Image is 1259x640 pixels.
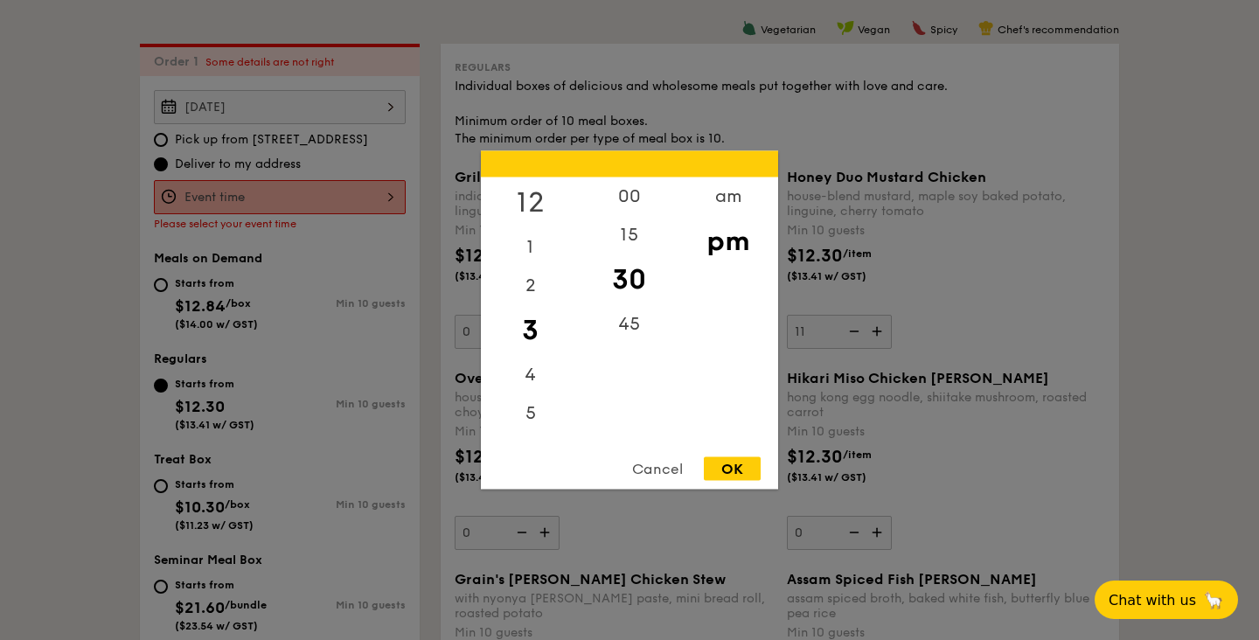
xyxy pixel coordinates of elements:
span: Chat with us [1109,592,1196,609]
div: OK [704,457,761,481]
div: 15 [580,216,678,254]
span: 🦙 [1203,590,1224,610]
div: 00 [580,177,678,216]
div: 3 [481,305,580,356]
div: 6 [481,433,580,471]
button: Chat with us🦙 [1095,581,1238,619]
div: pm [678,216,777,267]
div: Cancel [615,457,700,481]
div: 5 [481,394,580,433]
div: 30 [580,254,678,305]
div: 1 [481,228,580,267]
div: 45 [580,305,678,344]
div: 2 [481,267,580,305]
div: 12 [481,177,580,228]
div: am [678,177,777,216]
div: 4 [481,356,580,394]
